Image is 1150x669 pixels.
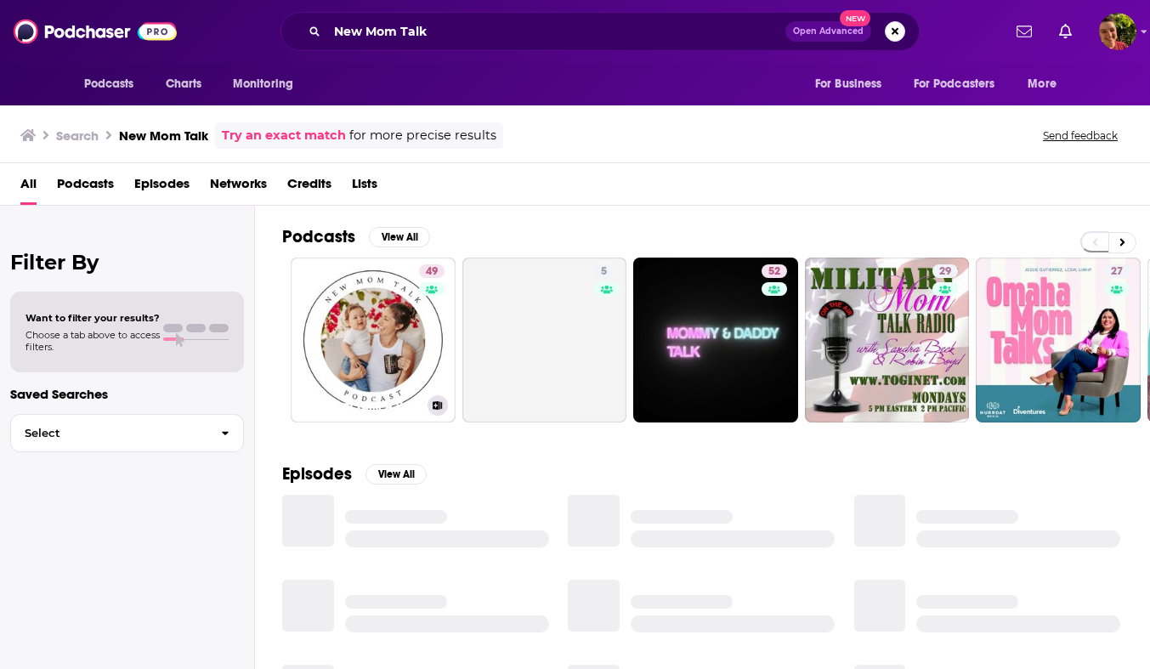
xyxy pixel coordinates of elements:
[352,170,377,205] a: Lists
[84,72,134,96] span: Podcasts
[134,170,190,205] a: Episodes
[222,126,346,145] a: Try an exact match
[1016,68,1078,100] button: open menu
[903,68,1020,100] button: open menu
[221,68,315,100] button: open menu
[426,264,438,281] span: 49
[349,126,496,145] span: for more precise results
[840,10,870,26] span: New
[939,264,951,281] span: 29
[282,463,352,485] h2: Episodes
[20,170,37,205] a: All
[297,399,421,413] h3: New Mom Talk: A Resource for Pregnant, Expecting Moms & New Moms & Pregnancy
[14,15,177,48] img: Podchaser - Follow, Share and Rate Podcasts
[762,264,787,278] a: 52
[793,27,864,36] span: Open Advanced
[210,170,267,205] a: Networks
[25,329,160,353] span: Choose a tab above to access filters.
[282,226,430,247] a: PodcastsView All
[914,72,995,96] span: For Podcasters
[785,21,871,42] button: Open AdvancedNew
[1111,264,1123,281] span: 27
[280,12,920,51] div: Search podcasts, credits, & more...
[11,428,207,439] span: Select
[57,170,114,205] a: Podcasts
[462,258,627,422] a: 5
[10,414,244,452] button: Select
[1099,13,1136,50] span: Logged in as Marz
[805,258,970,422] a: 29
[282,226,355,247] h2: Podcasts
[1104,264,1130,278] a: 27
[932,264,958,278] a: 29
[633,258,798,422] a: 52
[803,68,904,100] button: open menu
[1052,17,1079,46] a: Show notifications dropdown
[233,72,293,96] span: Monitoring
[282,463,427,485] a: EpisodesView All
[1099,13,1136,50] button: Show profile menu
[815,72,882,96] span: For Business
[1010,17,1039,46] a: Show notifications dropdown
[594,264,614,278] a: 5
[365,464,427,485] button: View All
[291,258,456,422] a: 49New Mom Talk: A Resource for Pregnant, Expecting Moms & New Moms & Pregnancy
[56,128,99,144] h3: Search
[155,68,212,100] a: Charts
[327,18,785,45] input: Search podcasts, credits, & more...
[10,250,244,275] h2: Filter By
[166,72,202,96] span: Charts
[601,264,607,281] span: 5
[1038,128,1123,143] button: Send feedback
[976,258,1141,422] a: 27
[419,264,445,278] a: 49
[72,68,156,100] button: open menu
[1099,13,1136,50] img: User Profile
[369,227,430,247] button: View All
[25,312,160,324] span: Want to filter your results?
[768,264,780,281] span: 52
[1028,72,1057,96] span: More
[287,170,331,205] a: Credits
[119,128,208,144] h3: New Mom Talk
[10,386,244,402] p: Saved Searches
